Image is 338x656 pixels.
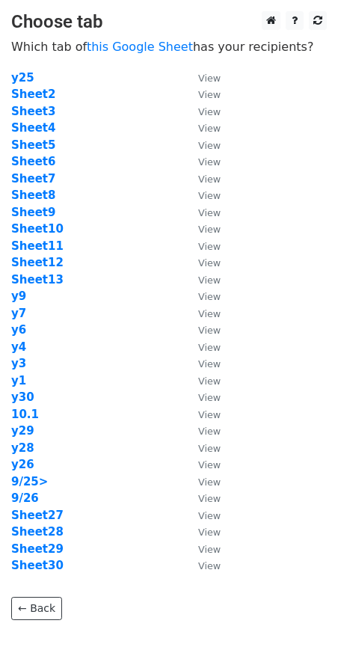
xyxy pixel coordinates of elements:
[183,491,221,505] a: View
[11,525,64,539] a: Sheet28
[198,257,221,269] small: View
[198,476,221,488] small: View
[183,256,221,269] a: View
[11,509,64,522] a: Sheet27
[183,424,221,438] a: View
[198,325,221,336] small: View
[11,491,39,505] a: 9/26
[198,241,221,252] small: View
[11,323,26,337] a: y6
[198,375,221,387] small: View
[11,542,64,556] a: Sheet29
[11,307,26,320] a: y7
[198,224,221,235] small: View
[183,121,221,135] a: View
[11,441,34,455] a: y28
[11,188,55,202] strong: Sheet8
[11,39,327,55] p: Which tab of has your recipients?
[11,121,55,135] a: Sheet4
[11,559,64,572] a: Sheet30
[11,390,34,404] a: y30
[183,188,221,202] a: View
[198,89,221,100] small: View
[11,289,26,303] a: y9
[198,174,221,185] small: View
[183,206,221,219] a: View
[11,475,48,488] a: 9/25>
[183,273,221,286] a: View
[183,475,221,488] a: View
[183,222,221,236] a: View
[11,597,62,620] a: ← Back
[198,73,221,84] small: View
[198,426,221,437] small: View
[11,105,55,118] a: Sheet3
[183,390,221,404] a: View
[198,510,221,521] small: View
[183,155,221,168] a: View
[198,275,221,286] small: View
[183,138,221,152] a: View
[11,374,26,387] a: y1
[183,340,221,354] a: View
[183,88,221,101] a: View
[198,291,221,302] small: View
[198,527,221,538] small: View
[183,239,221,253] a: View
[198,106,221,117] small: View
[183,408,221,421] a: View
[11,71,34,85] a: y25
[11,138,55,152] a: Sheet5
[198,190,221,201] small: View
[11,458,34,471] a: y26
[183,71,221,85] a: View
[11,88,55,101] a: Sheet2
[183,289,221,303] a: View
[198,342,221,353] small: View
[183,559,221,572] a: View
[198,560,221,571] small: View
[11,256,64,269] strong: Sheet12
[198,308,221,319] small: View
[11,206,55,219] a: Sheet9
[183,172,221,186] a: View
[11,11,327,33] h3: Choose tab
[11,172,55,186] a: Sheet7
[11,239,64,253] a: Sheet11
[11,155,55,168] a: Sheet6
[87,40,193,54] a: this Google Sheet
[198,392,221,403] small: View
[183,525,221,539] a: View
[11,340,26,354] a: y4
[11,408,39,421] a: 10.1
[11,273,64,286] a: Sheet13
[11,424,34,438] strong: y29
[198,140,221,151] small: View
[183,357,221,370] a: View
[11,357,26,370] a: y3
[198,358,221,370] small: View
[198,443,221,454] small: View
[183,307,221,320] a: View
